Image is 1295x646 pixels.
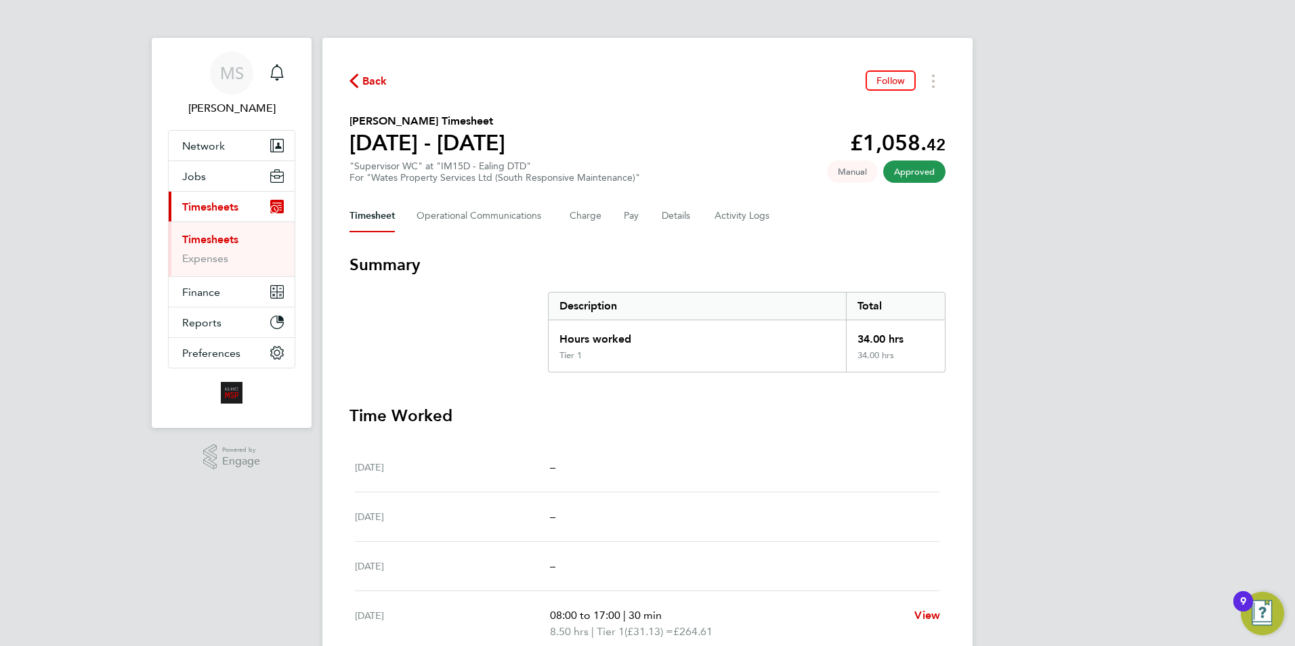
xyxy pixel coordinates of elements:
[169,277,295,307] button: Finance
[349,113,505,129] h2: [PERSON_NAME] Timesheet
[349,72,387,89] button: Back
[597,624,624,640] span: Tier 1
[624,625,673,638] span: (£31.13) =
[549,293,846,320] div: Description
[550,559,555,572] span: –
[550,625,589,638] span: 8.50 hrs
[591,625,594,638] span: |
[169,192,295,221] button: Timesheets
[152,38,312,428] nav: Main navigation
[182,316,221,329] span: Reports
[866,70,916,91] button: Follow
[559,350,582,361] div: Tier 1
[846,350,945,372] div: 34.00 hrs
[624,200,640,232] button: Pay
[1241,592,1284,635] button: Open Resource Center, 9 new notifications
[827,160,878,183] span: This timesheet was manually created.
[921,70,946,91] button: Timesheets Menu
[548,292,946,372] div: Summary
[715,200,771,232] button: Activity Logs
[349,405,946,427] h3: Time Worked
[220,64,244,82] span: MS
[222,456,260,467] span: Engage
[846,293,945,320] div: Total
[349,172,640,184] div: For "Wates Property Services Ltd (South Responsive Maintenance)"
[349,200,395,232] button: Timesheet
[673,625,713,638] span: £264.61
[169,131,295,160] button: Network
[846,320,945,350] div: 34.00 hrs
[182,200,238,213] span: Timesheets
[168,382,295,404] a: Go to home page
[168,100,295,116] span: Michael Stone
[222,444,260,456] span: Powered by
[850,130,946,156] app-decimal: £1,058.
[876,74,905,87] span: Follow
[355,509,550,525] div: [DATE]
[221,382,242,404] img: alliancemsp-logo-retina.png
[355,459,550,475] div: [DATE]
[570,200,602,232] button: Charge
[169,161,295,191] button: Jobs
[182,347,240,360] span: Preferences
[169,221,295,276] div: Timesheets
[169,307,295,337] button: Reports
[182,170,206,183] span: Jobs
[417,200,548,232] button: Operational Communications
[182,286,220,299] span: Finance
[349,129,505,156] h1: [DATE] - [DATE]
[550,510,555,523] span: –
[623,609,626,622] span: |
[883,160,946,183] span: This timesheet has been approved.
[355,607,550,640] div: [DATE]
[662,200,693,232] button: Details
[355,558,550,574] div: [DATE]
[362,73,387,89] span: Back
[1240,601,1246,619] div: 9
[349,254,946,276] h3: Summary
[549,320,846,350] div: Hours worked
[550,460,555,473] span: –
[182,233,238,246] a: Timesheets
[550,609,620,622] span: 08:00 to 17:00
[182,252,228,265] a: Expenses
[629,609,662,622] span: 30 min
[169,338,295,368] button: Preferences
[914,609,940,622] span: View
[168,51,295,116] a: MS[PERSON_NAME]
[182,139,225,152] span: Network
[914,607,940,624] a: View
[203,444,261,470] a: Powered byEngage
[349,160,640,184] div: "Supervisor WC" at "IM15D - Ealing DTD"
[927,135,946,154] span: 42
